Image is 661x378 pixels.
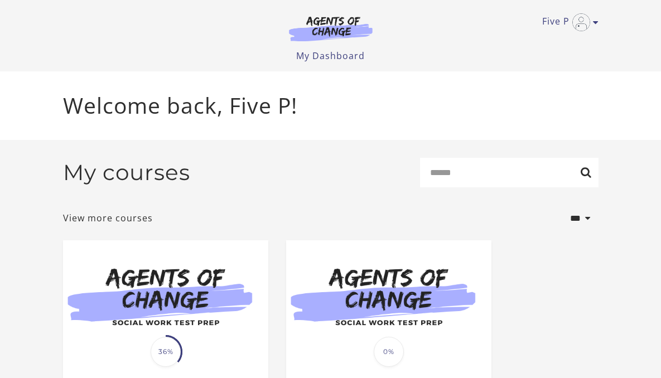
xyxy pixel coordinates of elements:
span: 0% [374,337,404,367]
h2: My courses [63,159,190,186]
p: Welcome back, Five P! [63,89,599,122]
img: Agents of Change Logo [277,16,384,41]
a: View more courses [63,211,153,225]
a: Toggle menu [542,13,593,31]
a: My Dashboard [296,50,365,62]
span: 36% [151,337,181,367]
